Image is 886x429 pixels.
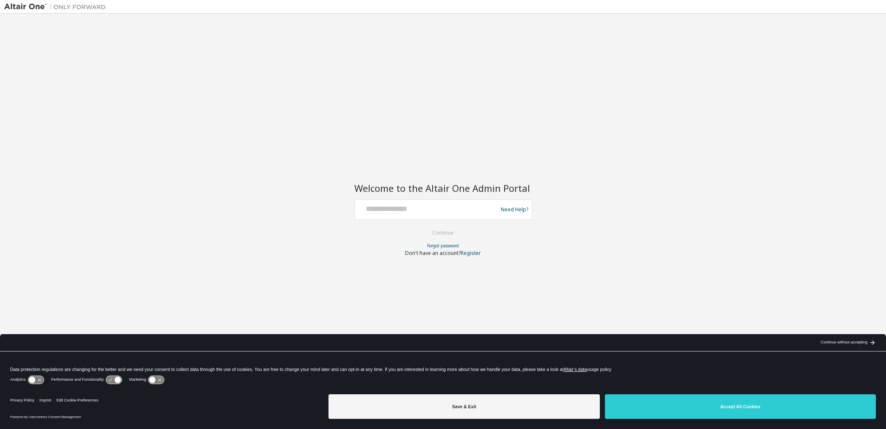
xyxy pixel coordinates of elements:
[461,249,481,257] a: Register
[4,3,110,11] img: Altair One
[427,243,459,249] a: Forgot password
[354,182,532,194] h2: Welcome to the Altair One Admin Portal
[405,249,461,257] span: Don't have an account?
